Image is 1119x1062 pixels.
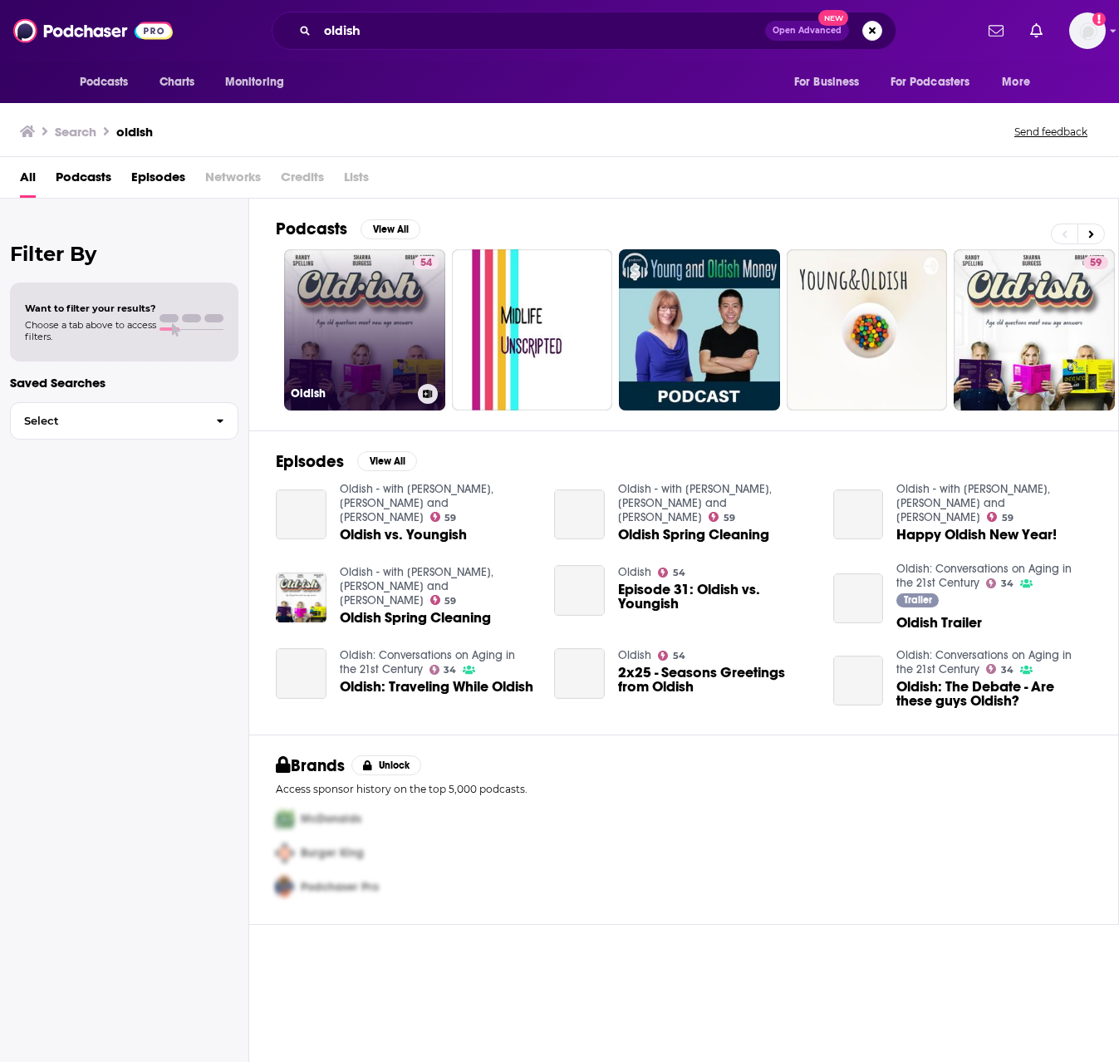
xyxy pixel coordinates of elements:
a: PodcastsView All [276,219,420,239]
span: 54 [673,569,685,577]
span: Podcasts [80,71,129,94]
span: Select [11,415,203,426]
button: View All [361,219,420,239]
span: Networks [205,164,261,198]
img: Third Pro Logo [269,870,301,904]
span: More [1002,71,1030,94]
button: open menu [880,66,994,98]
span: Choose a tab above to access filters. [25,319,156,342]
a: Charts [149,66,205,98]
span: 54 [420,255,432,272]
h3: Oldish [291,386,411,401]
span: 59 [1090,255,1102,272]
a: 54 [658,651,685,661]
a: Oldish [618,648,651,662]
a: Oldish Trailer [833,573,884,624]
a: Happy Oldish New Year! [833,489,884,540]
div: Search podcasts, credits, & more... [272,12,896,50]
a: All [20,164,36,198]
span: 59 [724,514,735,522]
button: Open AdvancedNew [765,21,849,41]
span: Credits [281,164,324,198]
a: Show notifications dropdown [982,17,1010,45]
span: 34 [444,666,456,674]
a: Oldish Spring Cleaning [618,528,769,542]
a: 59 [430,512,457,522]
img: First Pro Logo [269,802,301,836]
a: Oldish - with Brian Austin Green, Sharna Burgess and Randy Spelling [340,565,493,607]
span: Charts [160,71,195,94]
img: Second Pro Logo [269,836,301,870]
a: 2x25 - Seasons Greetings from Oldish [554,648,605,699]
a: Show notifications dropdown [1023,17,1049,45]
a: Oldish: Conversations on Aging in the 21st Century [896,562,1072,590]
a: Happy Oldish New Year! [896,528,1057,542]
svg: Add a profile image [1092,12,1106,26]
a: Oldish Spring Cleaning [554,489,605,540]
a: Oldish Trailer [896,616,982,630]
h3: Search [55,124,96,140]
span: Want to filter your results? [25,302,156,314]
h2: Podcasts [276,219,347,239]
a: 2x25 - Seasons Greetings from Oldish [618,666,813,694]
a: 54 [658,568,685,578]
span: McDonalds [301,812,361,826]
p: Saved Searches [10,375,238,391]
a: Oldish vs. Youngish [276,489,326,540]
a: Oldish: Traveling While Oldish [276,648,326,699]
a: 59 [709,512,735,522]
img: Podchaser - Follow, Share and Rate Podcasts [13,15,173,47]
a: 59 [1083,256,1108,269]
a: Oldish - with Brian Austin Green, Sharna Burgess and Randy Spelling [896,482,1050,524]
a: Oldish: Conversations on Aging in the 21st Century [896,648,1072,676]
span: 34 [1001,666,1013,674]
button: Select [10,402,238,440]
a: Episode 31: Oldish vs. Youngish [554,565,605,616]
a: Oldish [618,565,651,579]
span: For Podcasters [891,71,970,94]
button: Show profile menu [1069,12,1106,49]
button: open menu [68,66,150,98]
span: For Business [794,71,860,94]
span: Podcasts [56,164,111,198]
span: Monitoring [225,71,284,94]
p: Access sponsor history on the top 5,000 podcasts. [276,783,1092,795]
a: Oldish - with Brian Austin Green, Sharna Burgess and Randy Spelling [340,482,493,524]
a: Oldish: Traveling While Oldish [340,680,533,694]
h2: Brands [276,755,345,776]
a: Episode 31: Oldish vs. Youngish [618,583,813,611]
span: Logged in as Ashley_Beenen [1069,12,1106,49]
a: Oldish: The Debate - Are these guys Oldish? [833,656,884,706]
img: Oldish Spring Cleaning [276,573,326,623]
h2: Episodes [276,451,344,472]
a: Episodes [131,164,185,198]
span: 59 [444,514,456,522]
span: Podchaser Pro [301,880,379,894]
a: Oldish vs. Youngish [340,528,467,542]
span: Trailer [904,595,932,605]
img: User Profile [1069,12,1106,49]
a: 34 [429,665,457,675]
a: 34 [986,578,1013,588]
a: 59 [430,595,457,605]
button: open menu [990,66,1051,98]
input: Search podcasts, credits, & more... [317,17,765,44]
h3: oldish [116,124,153,140]
button: open menu [783,66,881,98]
span: 34 [1001,580,1013,588]
button: Unlock [351,755,422,775]
span: New [818,10,848,26]
a: 54 [414,256,439,269]
a: 34 [986,664,1013,674]
a: 59 [954,249,1115,411]
span: Burger King [301,846,364,860]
